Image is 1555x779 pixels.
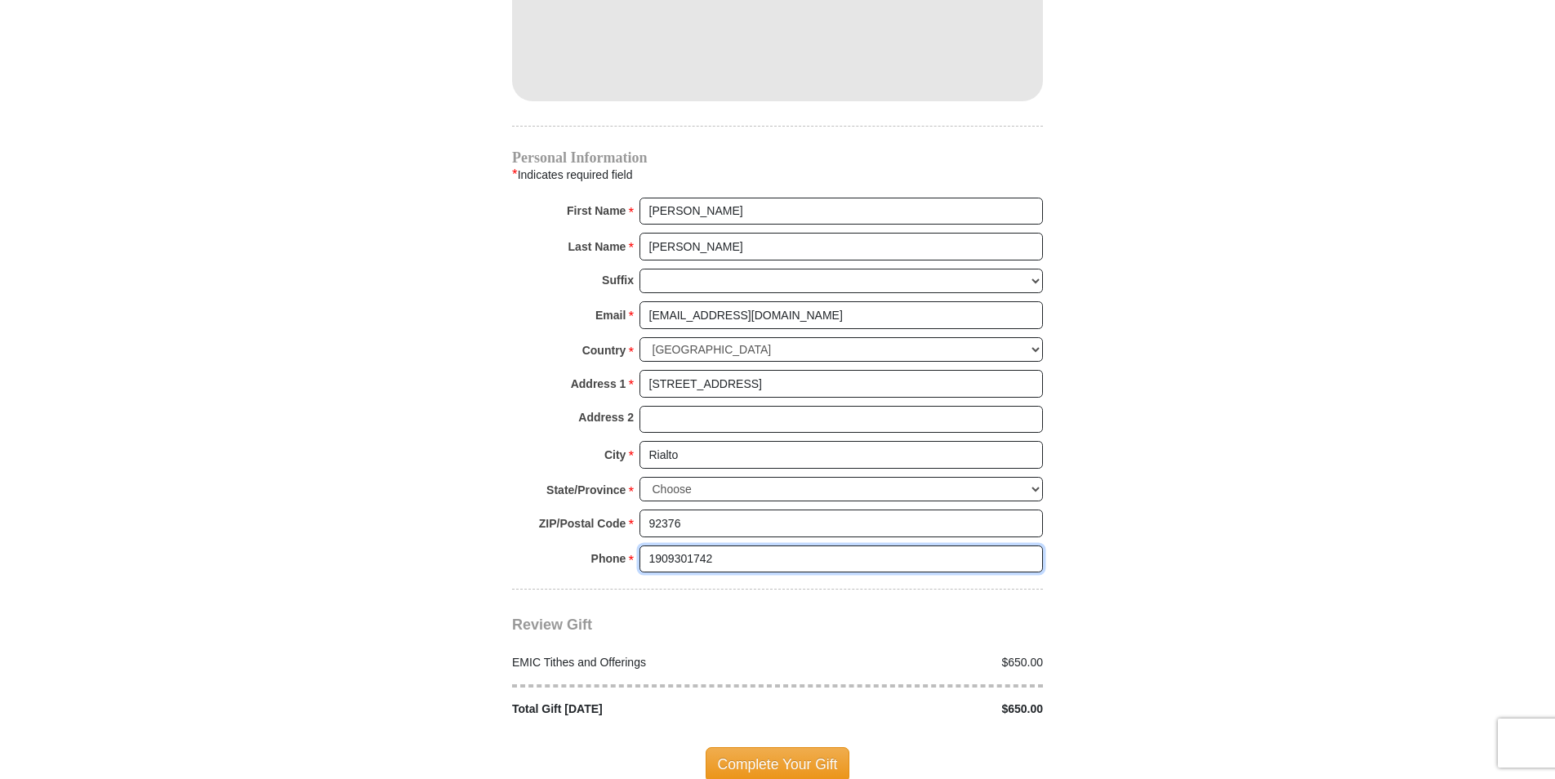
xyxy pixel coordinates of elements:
[777,654,1052,671] div: $650.00
[504,654,778,671] div: EMIC Tithes and Offerings
[591,547,626,570] strong: Phone
[595,304,626,327] strong: Email
[582,339,626,362] strong: Country
[546,479,626,501] strong: State/Province
[512,164,1043,185] div: Indicates required field
[602,269,634,292] strong: Suffix
[604,443,626,466] strong: City
[777,701,1052,718] div: $650.00
[567,199,626,222] strong: First Name
[571,372,626,395] strong: Address 1
[504,701,778,718] div: Total Gift [DATE]
[512,617,592,633] span: Review Gift
[578,406,634,429] strong: Address 2
[568,235,626,258] strong: Last Name
[539,512,626,535] strong: ZIP/Postal Code
[512,151,1043,164] h4: Personal Information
